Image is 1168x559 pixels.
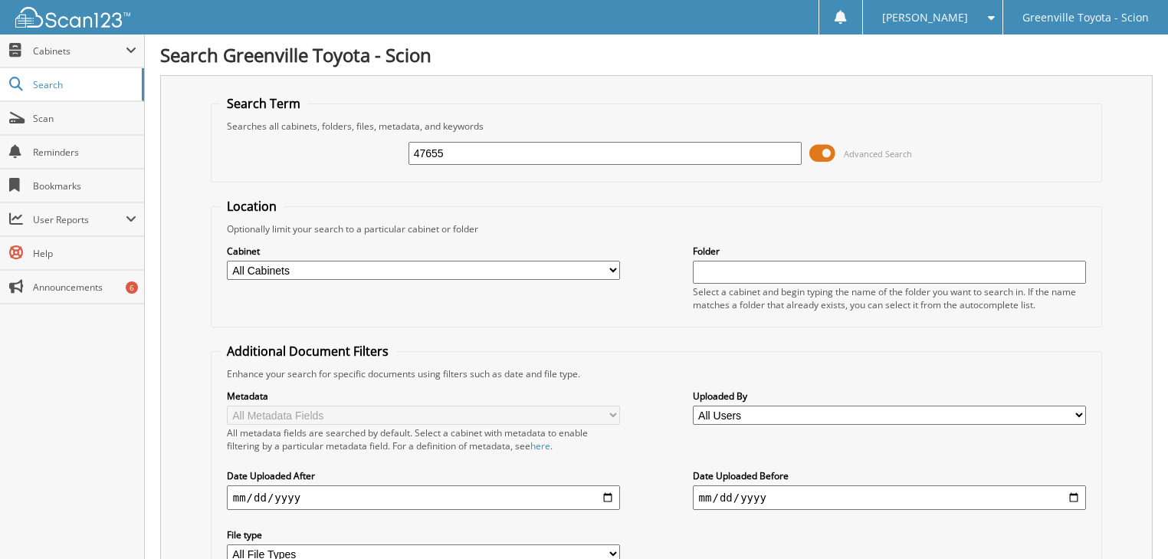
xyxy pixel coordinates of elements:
[33,112,136,125] span: Scan
[693,285,1087,311] div: Select a cabinet and begin typing the name of the folder you want to search in. If the name match...
[126,281,138,294] div: 6
[227,390,621,403] label: Metadata
[160,42,1153,67] h1: Search Greenville Toyota - Scion
[33,146,136,159] span: Reminders
[219,343,396,360] legend: Additional Document Filters
[33,179,136,192] span: Bookmarks
[693,390,1087,403] label: Uploaded By
[693,469,1087,482] label: Date Uploaded Before
[219,198,284,215] legend: Location
[844,148,912,159] span: Advanced Search
[219,120,1094,133] div: Searches all cabinets, folders, files, metadata, and keywords
[693,245,1087,258] label: Folder
[882,13,968,22] span: [PERSON_NAME]
[227,469,621,482] label: Date Uploaded After
[227,426,621,452] div: All metadata fields are searched by default. Select a cabinet with metadata to enable filtering b...
[530,439,550,452] a: here
[33,247,136,260] span: Help
[15,7,130,28] img: scan123-logo-white.svg
[1022,13,1149,22] span: Greenville Toyota - Scion
[227,485,621,510] input: start
[219,367,1094,380] div: Enhance your search for specific documents using filters such as date and file type.
[227,528,621,541] label: File type
[1091,485,1168,559] iframe: Chat Widget
[219,222,1094,235] div: Optionally limit your search to a particular cabinet or folder
[33,213,126,226] span: User Reports
[693,485,1087,510] input: end
[219,95,308,112] legend: Search Term
[33,44,126,58] span: Cabinets
[33,281,136,294] span: Announcements
[227,245,621,258] label: Cabinet
[33,78,134,91] span: Search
